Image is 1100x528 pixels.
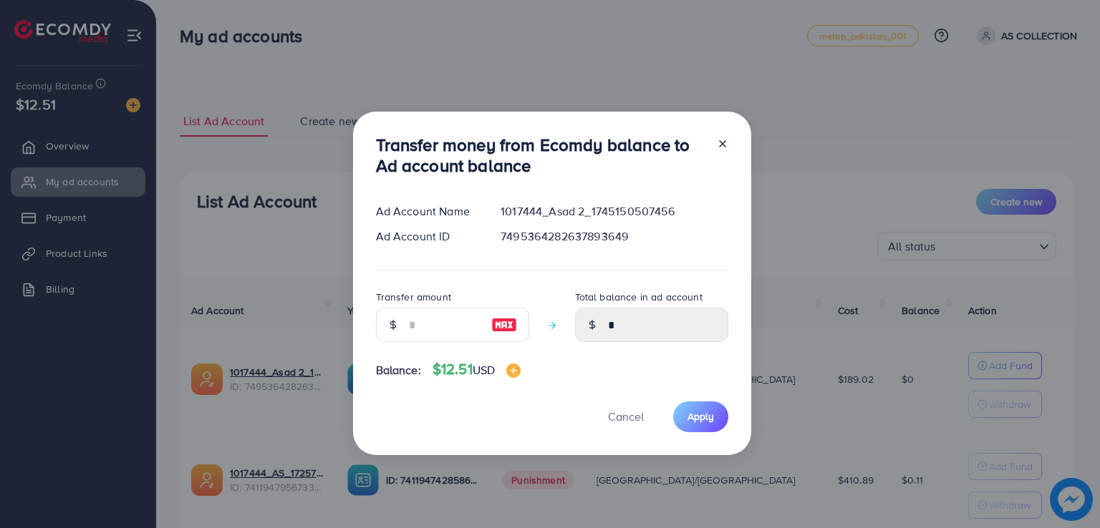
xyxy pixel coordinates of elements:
span: Cancel [608,409,644,424]
img: image [491,316,517,333]
div: Ad Account Name [365,203,490,220]
label: Total balance in ad account [575,290,703,304]
img: image [506,363,521,378]
span: Balance: [376,362,421,378]
h4: $12.51 [433,361,521,378]
h3: Transfer money from Ecomdy balance to Ad account balance [376,135,705,176]
div: 1017444_Asad 2_1745150507456 [489,203,739,220]
span: Apply [687,409,714,424]
span: USD [473,362,495,378]
button: Cancel [590,401,662,432]
div: 7495364282637893649 [489,228,739,245]
div: Ad Account ID [365,228,490,245]
button: Apply [673,401,728,432]
label: Transfer amount [376,290,451,304]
